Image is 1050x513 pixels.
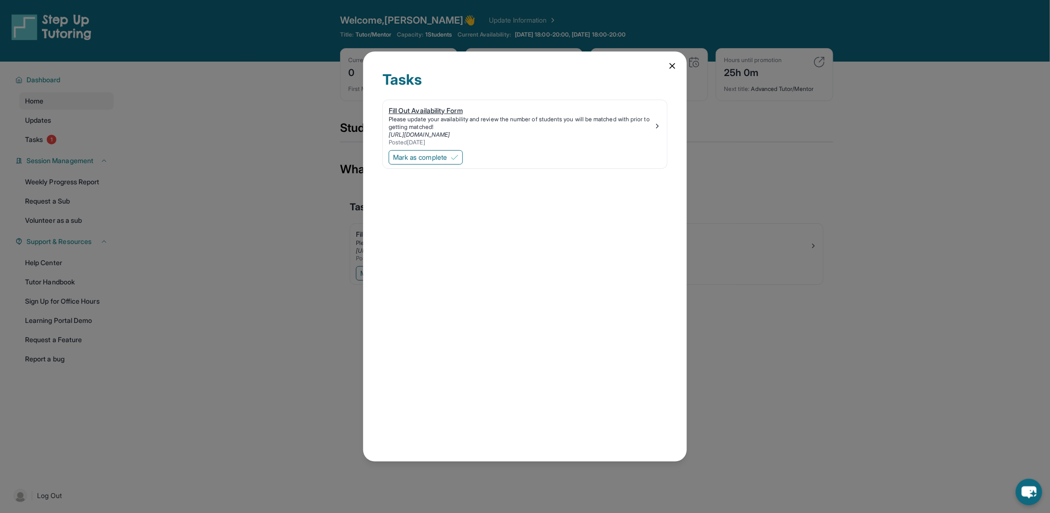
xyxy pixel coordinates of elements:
span: Mark as complete [393,153,447,162]
div: Tasks [382,71,668,100]
img: Mark as complete [451,154,459,161]
div: Posted [DATE] [389,139,654,146]
div: Fill Out Availability Form [389,106,654,115]
button: chat-button [1016,479,1042,505]
a: Fill Out Availability FormPlease update your availability and review the number of students you w... [383,100,667,148]
button: Mark as complete [389,150,463,165]
a: [URL][DOMAIN_NAME] [389,131,450,138]
div: Please update your availability and review the number of students you will be matched with prior ... [389,115,654,131]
